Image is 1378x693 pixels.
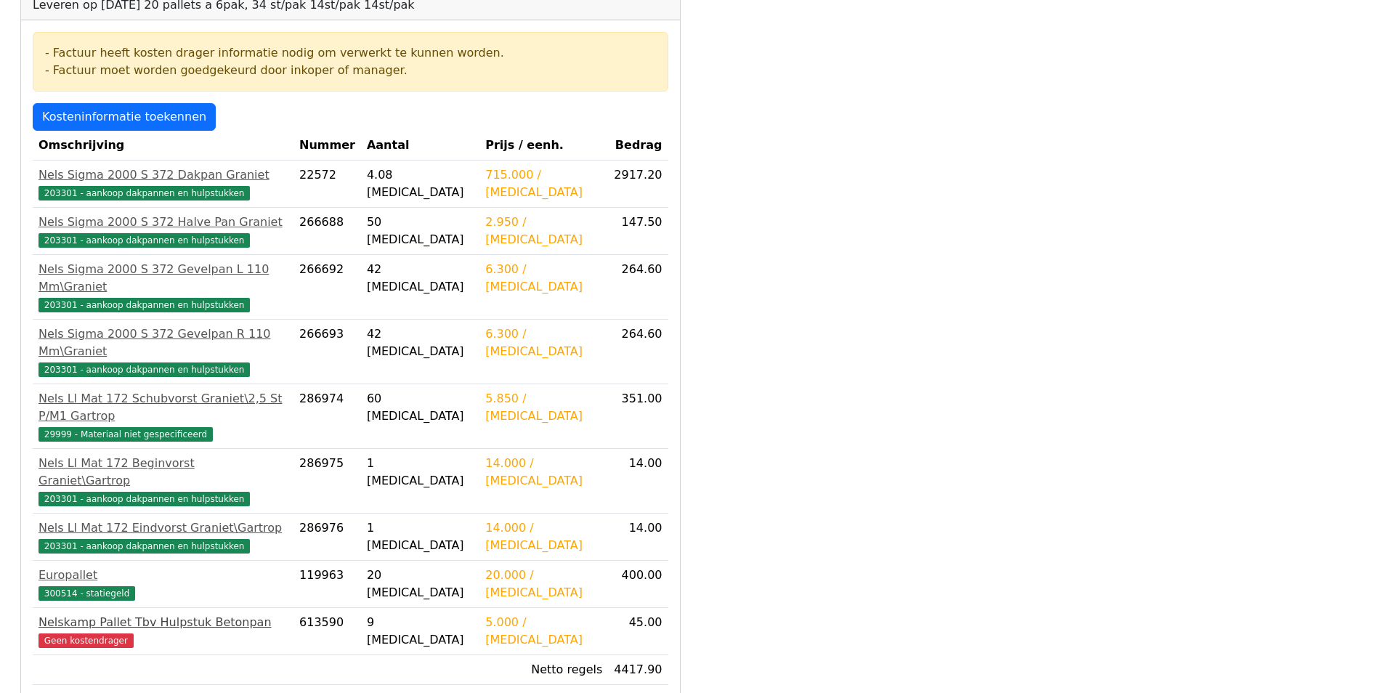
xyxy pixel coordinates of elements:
span: 203301 - aankoop dakpannen en hulpstukken [38,539,250,554]
span: 203301 - aankoop dakpannen en hulpstukken [38,492,250,506]
span: Geen kostendrager [38,633,134,648]
div: 715.000 / [MEDICAL_DATA] [485,166,602,201]
div: Nels Sigma 2000 S 372 Gevelpan R 110 Mm\Graniet [38,325,288,360]
th: Aantal [361,131,479,161]
div: Nels Ll Mat 172 Schubvorst Graniet\2,5 St P/M1 Gartrop [38,390,288,425]
td: 264.60 [608,255,668,320]
div: 9 [MEDICAL_DATA] [367,614,474,649]
span: 29999 - Materiaal niet gespecificeerd [38,427,213,442]
div: 60 [MEDICAL_DATA] [367,390,474,425]
a: Nels Sigma 2000 S 372 Halve Pan Graniet203301 - aankoop dakpannen en hulpstukken [38,214,288,248]
div: 5.850 / [MEDICAL_DATA] [485,390,602,425]
div: Nels Ll Mat 172 Beginvorst Graniet\Gartrop [38,455,288,490]
span: 203301 - aankoop dakpannen en hulpstukken [38,186,250,200]
td: 351.00 [608,384,668,449]
td: 286975 [293,449,361,514]
div: 14.000 / [MEDICAL_DATA] [485,455,602,490]
div: - Factuur moet worden goedgekeurd door inkoper of manager. [45,62,656,79]
div: 20 [MEDICAL_DATA] [367,567,474,601]
div: Nels Sigma 2000 S 372 Gevelpan L 110 Mm\Graniet [38,261,288,296]
span: 203301 - aankoop dakpannen en hulpstukken [38,298,250,312]
div: Nels Ll Mat 172 Eindvorst Graniet\Gartrop [38,519,288,537]
th: Nummer [293,131,361,161]
span: 203301 - aankoop dakpannen en hulpstukken [38,233,250,248]
th: Omschrijving [33,131,293,161]
div: 6.300 / [MEDICAL_DATA] [485,325,602,360]
div: 42 [MEDICAL_DATA] [367,261,474,296]
td: 22572 [293,161,361,208]
a: Europallet300514 - statiegeld [38,567,288,601]
td: 45.00 [608,608,668,655]
td: 14.00 [608,514,668,561]
div: 42 [MEDICAL_DATA] [367,325,474,360]
th: Bedrag [608,131,668,161]
td: 147.50 [608,208,668,255]
td: 266688 [293,208,361,255]
td: 266692 [293,255,361,320]
td: 4417.90 [608,655,668,685]
a: Nels Sigma 2000 S 372 Gevelpan R 110 Mm\Graniet203301 - aankoop dakpannen en hulpstukken [38,325,288,378]
td: 286974 [293,384,361,449]
div: Nelskamp Pallet Tbv Hulpstuk Betonpan [38,614,288,631]
div: 20.000 / [MEDICAL_DATA] [485,567,602,601]
td: 613590 [293,608,361,655]
div: 1 [MEDICAL_DATA] [367,455,474,490]
div: 4.08 [MEDICAL_DATA] [367,166,474,201]
td: 264.60 [608,320,668,384]
th: Prijs / eenh. [479,131,608,161]
div: Nels Sigma 2000 S 372 Halve Pan Graniet [38,214,288,231]
td: 2917.20 [608,161,668,208]
div: 5.000 / [MEDICAL_DATA] [485,614,602,649]
a: Nels Ll Mat 172 Eindvorst Graniet\Gartrop203301 - aankoop dakpannen en hulpstukken [38,519,288,554]
div: Nels Sigma 2000 S 372 Dakpan Graniet [38,166,288,184]
td: 286976 [293,514,361,561]
a: Nels Ll Mat 172 Beginvorst Graniet\Gartrop203301 - aankoop dakpannen en hulpstukken [38,455,288,507]
div: 50 [MEDICAL_DATA] [367,214,474,248]
div: 1 [MEDICAL_DATA] [367,519,474,554]
td: 400.00 [608,561,668,608]
div: 2.950 / [MEDICAL_DATA] [485,214,602,248]
span: 203301 - aankoop dakpannen en hulpstukken [38,362,250,377]
a: Nels Sigma 2000 S 372 Gevelpan L 110 Mm\Graniet203301 - aankoop dakpannen en hulpstukken [38,261,288,313]
a: Nelskamp Pallet Tbv Hulpstuk BetonpanGeen kostendrager [38,614,288,649]
a: Kosteninformatie toekennen [33,103,216,131]
a: Nels Ll Mat 172 Schubvorst Graniet\2,5 St P/M1 Gartrop29999 - Materiaal niet gespecificeerd [38,390,288,442]
a: Nels Sigma 2000 S 372 Dakpan Graniet203301 - aankoop dakpannen en hulpstukken [38,166,288,201]
div: Europallet [38,567,288,584]
td: 14.00 [608,449,668,514]
div: 6.300 / [MEDICAL_DATA] [485,261,602,296]
div: 14.000 / [MEDICAL_DATA] [485,519,602,554]
td: Netto regels [479,655,608,685]
td: 266693 [293,320,361,384]
span: 300514 - statiegeld [38,586,135,601]
div: - Factuur heeft kosten drager informatie nodig om verwerkt te kunnen worden. [45,44,656,62]
td: 119963 [293,561,361,608]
